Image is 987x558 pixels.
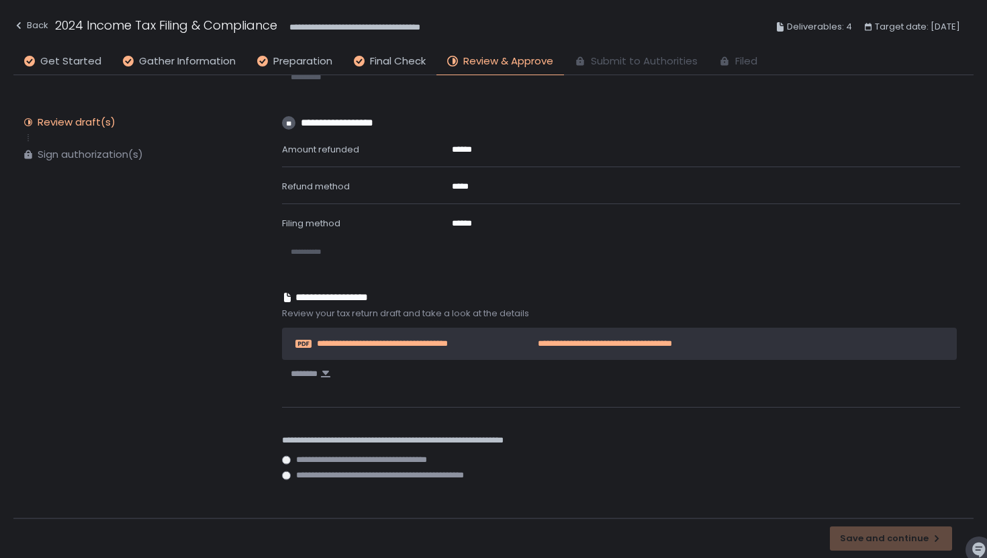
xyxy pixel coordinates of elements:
button: Back [13,16,48,38]
div: Back [13,17,48,34]
div: Sign authorization(s) [38,148,143,161]
span: Get Started [40,54,101,69]
span: Refund method [282,180,350,193]
span: Review & Approve [463,54,553,69]
span: Gather Information [139,54,236,69]
span: Final Check [370,54,426,69]
span: Review your tax return draft and take a look at the details [282,308,960,320]
h1: 2024 Income Tax Filing & Compliance [55,16,277,34]
span: Preparation [273,54,332,69]
span: Filing method [282,217,340,230]
span: Amount refunded [282,143,359,156]
div: Review draft(s) [38,115,115,129]
span: Target date: [DATE] [875,19,960,35]
span: Submit to Authorities [591,54,698,69]
span: Filed [735,54,757,69]
span: Deliverables: 4 [787,19,852,35]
